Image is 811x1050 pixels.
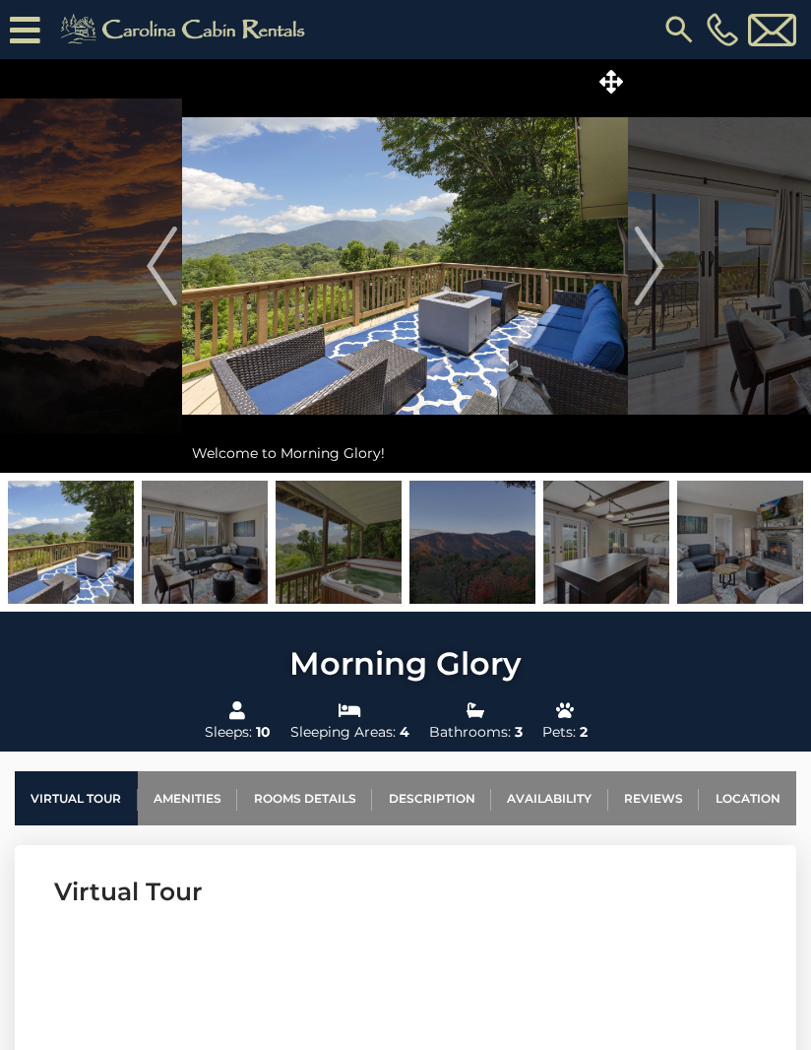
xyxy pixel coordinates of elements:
[138,771,238,825] a: Amenities
[142,481,268,604] img: 164767109
[50,10,322,49] img: Khaki-logo.png
[276,481,402,604] img: 164767143
[634,227,663,305] img: arrow
[629,59,670,473] button: Next
[702,13,743,46] a: [PHONE_NUMBER]
[15,771,138,825] a: Virtual Tour
[661,12,697,47] img: search-regular.svg
[182,433,628,473] div: Welcome to Morning Glory!
[409,481,535,604] img: 164796851
[372,771,491,825] a: Description
[54,875,757,909] h3: Virtual Tour
[699,771,796,825] a: Location
[543,481,669,604] img: 164767122
[608,771,700,825] a: Reviews
[237,771,372,825] a: Rooms Details
[8,481,134,604] img: 164767145
[142,59,183,473] button: Previous
[491,771,608,825] a: Availability
[147,227,176,305] img: arrow
[677,481,803,604] img: 164767110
